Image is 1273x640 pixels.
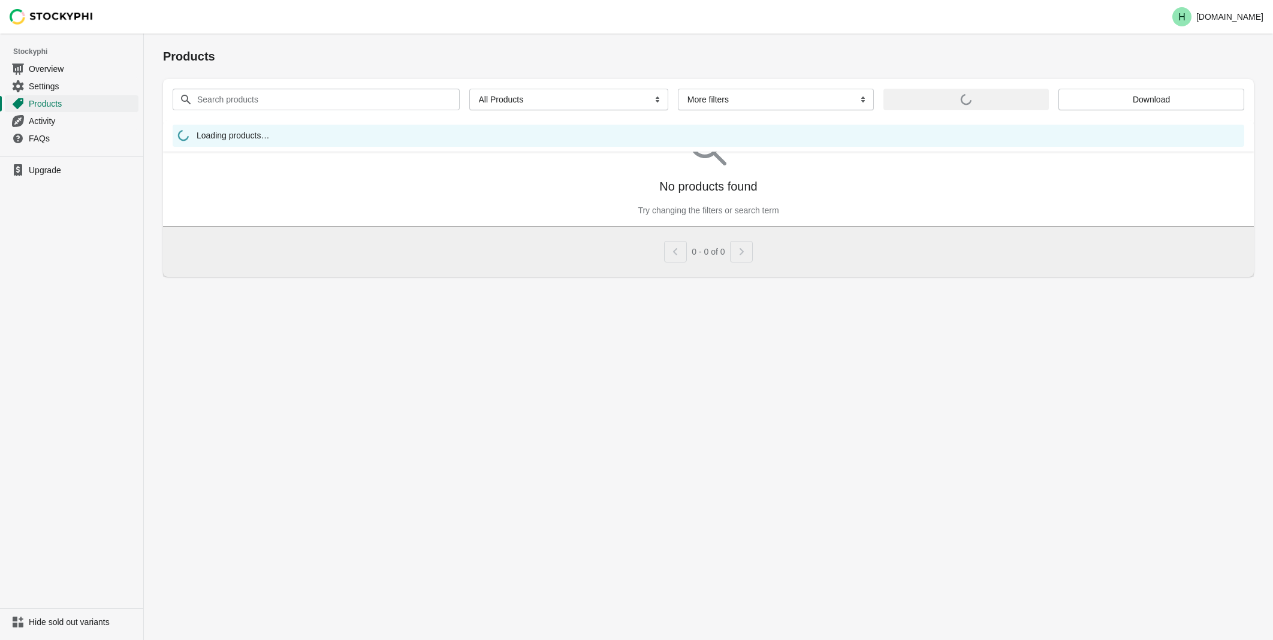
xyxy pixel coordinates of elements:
[664,236,752,262] nav: Pagination
[5,129,138,147] a: FAQs
[29,164,136,176] span: Upgrade
[1178,12,1185,22] text: H
[197,129,269,144] span: Loading products…
[197,89,438,110] input: Search products
[1196,12,1263,22] p: [DOMAIN_NAME]
[29,80,136,92] span: Settings
[5,60,138,77] a: Overview
[29,63,136,75] span: Overview
[13,46,143,58] span: Stockyphi
[29,616,136,628] span: Hide sold out variants
[1133,95,1170,104] span: Download
[1168,5,1268,29] button: Avatar with initials H[DOMAIN_NAME]
[29,98,136,110] span: Products
[163,48,1254,65] h1: Products
[29,115,136,127] span: Activity
[5,95,138,112] a: Products
[659,178,757,195] p: No products found
[5,77,138,95] a: Settings
[29,132,136,144] span: FAQs
[638,204,779,216] p: Try changing the filters or search term
[692,247,725,256] span: 0 - 0 of 0
[1058,89,1244,110] button: Download
[5,112,138,129] a: Activity
[5,162,138,179] a: Upgrade
[10,9,93,25] img: Stockyphi
[5,614,138,630] a: Hide sold out variants
[1172,7,1191,26] span: Avatar with initials H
